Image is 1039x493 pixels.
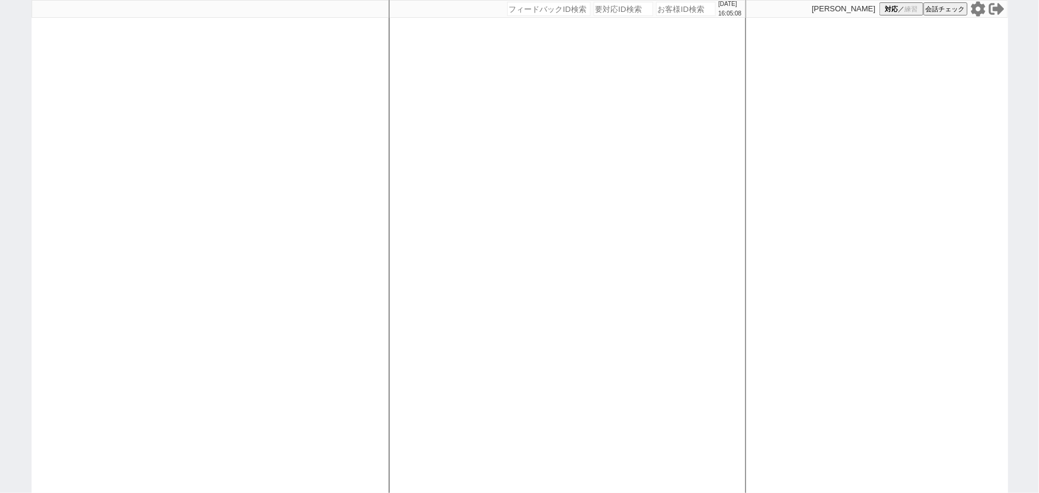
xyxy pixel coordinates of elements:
[923,2,968,15] button: 会話チェック
[507,2,591,16] input: フィードバックID検索
[656,2,716,16] input: お客様ID検索
[879,2,923,15] button: 対応／練習
[885,5,898,14] span: 対応
[812,4,876,14] p: [PERSON_NAME]
[719,9,742,18] p: 16:05:08
[594,2,653,16] input: 要対応ID検索
[904,5,918,14] span: 練習
[926,5,965,14] span: 会話チェック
